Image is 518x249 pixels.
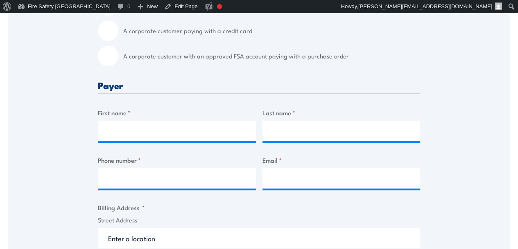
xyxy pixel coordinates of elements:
h3: Payer [98,81,420,90]
label: Email [262,155,421,165]
label: Phone number [98,155,256,165]
label: First name [98,108,256,117]
label: A corporate customer paying with a credit card [123,20,420,41]
label: Street Address [98,215,420,225]
div: Focus keyphrase not set [217,4,222,9]
span: [PERSON_NAME][EMAIL_ADDRESS][DOMAIN_NAME] [358,3,492,9]
label: Last name [262,108,421,117]
legend: Billing Address [98,203,145,212]
input: Enter a location [98,228,420,248]
label: A corporate customer with an approved FSA account paying with a purchase order [123,46,420,66]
